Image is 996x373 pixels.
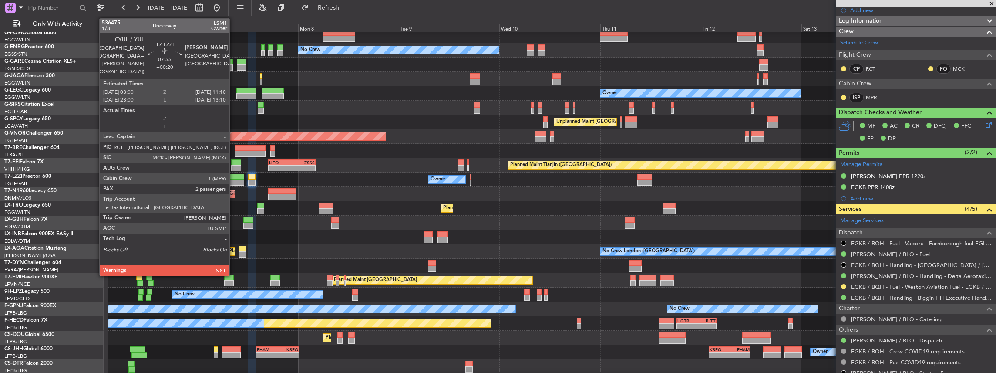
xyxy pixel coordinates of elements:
[851,272,992,280] a: [PERSON_NAME] / BLQ - Handling - Delta Aerotaxi [PERSON_NAME] / BLQ
[4,246,24,251] span: LX-AOA
[4,332,25,337] span: CS-DOU
[840,217,884,225] a: Manage Services
[867,135,874,143] span: FP
[4,180,27,187] a: EGLF/FAB
[839,79,871,89] span: Cabin Crew
[851,173,926,180] div: [PERSON_NAME] PPR 1220z
[4,174,51,179] a: T7-LZZIPraetor 600
[4,231,21,237] span: LX-INB
[4,145,60,150] a: T7-BREChallenger 604
[4,275,57,280] a: T7-EMIHawker 900XP
[4,231,73,237] a: LX-INBFalcon 900EX EASy II
[300,44,320,57] div: No Crew
[839,108,922,118] span: Dispatch Checks and Weather
[4,246,67,251] a: LX-AOACitation Mustang
[4,30,27,35] span: G-FOMO
[277,353,298,358] div: -
[851,294,992,302] a: EGKB / BQH - Handling - Biggin Hill Executive Handling EGKB / BQH
[4,217,47,222] a: LX-GBHFalcon 7X
[148,4,189,12] span: [DATE] - [DATE]
[4,123,28,129] a: LGAV/ATH
[4,260,24,265] span: T7-DYN
[23,21,92,27] span: Only With Activity
[4,361,53,366] a: CS-DTRFalcon 2000
[277,347,298,352] div: KSFO
[866,94,885,102] a: MPR
[4,346,23,352] span: CS-JHH
[4,238,30,244] a: EDLW/DTM
[4,346,53,352] a: CS-JHHGlobal 6000
[697,324,716,329] div: -
[97,24,197,32] div: Sat 6
[851,261,992,269] a: EGKB / BQH - Handling - [GEOGRAPHIC_DATA] / [GEOGRAPHIC_DATA] / FAB
[936,64,951,74] div: FO
[839,148,859,158] span: Permits
[851,337,942,344] a: [PERSON_NAME] / BLQ - Dispatch
[510,159,612,172] div: Planned Maint Tianjin ([GEOGRAPHIC_DATA])
[839,27,854,37] span: Crew
[4,260,61,265] a: T7-DYNChallenger 604
[4,252,56,259] a: [PERSON_NAME]/QSA
[4,353,27,359] a: LFPB/LBG
[4,131,63,136] a: G-VNORChallenger 650
[269,160,292,165] div: LIEO
[292,166,315,171] div: -
[965,204,977,214] span: (4/5)
[840,39,878,47] a: Schedule Crew
[4,44,54,50] a: G-ENRGPraetor 600
[326,331,463,344] div: Planned Maint [GEOGRAPHIC_DATA] ([GEOGRAPHIC_DATA])
[334,274,417,287] div: Planned Maint [GEOGRAPHIC_DATA]
[710,347,730,352] div: KSFO
[310,5,347,11] span: Refresh
[4,289,22,294] span: 9H-LPZ
[298,24,399,32] div: Mon 8
[850,7,992,14] div: Add new
[499,24,600,32] div: Wed 10
[556,115,697,129] div: Unplanned Maint [GEOGRAPHIC_DATA] ([PERSON_NAME] Intl)
[4,295,30,302] a: LFMD/CEQ
[890,122,898,131] span: AC
[4,289,50,294] a: 9H-LPZLegacy 500
[257,353,278,358] div: -
[4,59,24,64] span: G-GARE
[4,51,27,58] a: EGSS/STN
[730,347,750,352] div: EHAM
[292,160,315,165] div: ZSSS
[4,318,24,323] span: F-HECD
[851,283,992,291] a: EGKB / BQH - Fuel - Weston Aviation Fuel - EGKB / BQH
[198,24,298,32] div: Sun 7
[110,17,124,25] div: [DATE]
[866,65,885,73] a: RCT
[849,64,864,74] div: CP
[4,131,26,136] span: G-VNOR
[4,188,57,193] a: T7-N1960Legacy 650
[813,346,828,359] div: Owner
[4,217,24,222] span: LX-GBH
[4,145,22,150] span: T7-BRE
[4,318,47,323] a: F-HECDFalcon 7X
[4,174,22,179] span: T7-LZZI
[10,17,94,31] button: Only With Activity
[4,73,55,78] a: G-JAGAPhenom 300
[4,209,30,216] a: EGGW/LTN
[851,240,992,247] a: EGKB / BQH - Fuel - Valcora - Farnborough fuel EGLF / FAB
[399,24,499,32] div: Tue 9
[4,310,27,316] a: LFPB/LBG
[965,148,977,157] span: (2/2)
[4,65,30,72] a: EGNR/CEG
[602,87,617,100] div: Owner
[4,188,29,193] span: T7-N1960
[851,348,965,355] a: EGKB / BQH - Crew COVID19 requirements
[175,288,195,301] div: No Crew
[4,94,30,101] a: EGGW/LTN
[600,24,701,32] div: Thu 11
[4,44,25,50] span: G-ENRG
[4,303,56,309] a: F-GPNJFalcon 900EX
[677,318,697,323] div: UGTB
[710,353,730,358] div: -
[4,159,44,165] a: T7-FFIFalcon 7X
[4,73,24,78] span: G-JAGA
[4,361,23,366] span: CS-DTR
[4,267,58,273] a: EVRA/[PERSON_NAME]
[229,245,366,258] div: Planned Maint [GEOGRAPHIC_DATA] ([GEOGRAPHIC_DATA])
